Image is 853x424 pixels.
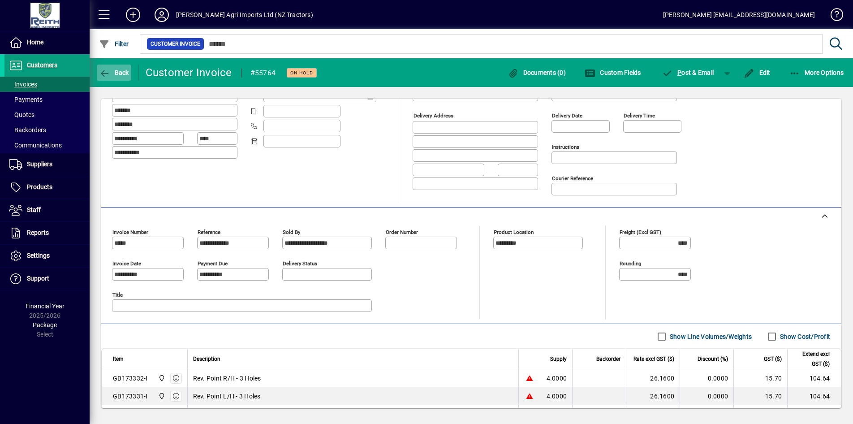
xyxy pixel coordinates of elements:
[787,369,841,387] td: 104.64
[113,374,148,383] div: GB173332-I
[4,222,90,244] a: Reports
[27,206,41,213] span: Staff
[547,374,567,383] span: 4.0000
[9,142,62,149] span: Communications
[744,69,771,76] span: Edit
[552,144,579,150] mat-label: Instructions
[156,373,166,383] span: Ashburton
[508,69,566,76] span: Documents (0)
[778,332,830,341] label: Show Cost/Profit
[283,229,300,235] mat-label: Sold by
[112,229,148,235] mat-label: Invoice number
[386,229,418,235] mat-label: Order number
[658,65,719,81] button: Post & Email
[33,321,57,329] span: Package
[632,374,674,383] div: 26.1600
[550,354,567,364] span: Supply
[505,65,568,81] button: Documents (0)
[9,111,34,118] span: Quotes
[787,387,841,405] td: 104.64
[764,354,782,364] span: GST ($)
[733,405,787,423] td: 13.89
[789,69,844,76] span: More Options
[250,66,276,80] div: #55764
[4,122,90,138] a: Backorders
[4,31,90,54] a: Home
[4,92,90,107] a: Payments
[147,7,176,23] button: Profile
[112,260,141,267] mat-label: Invoice date
[27,160,52,168] span: Suppliers
[824,2,842,31] a: Knowledge Base
[547,392,567,401] span: 4.0000
[193,392,261,401] span: Rev. Point L/H - 3 Holes
[27,39,43,46] span: Home
[283,260,317,267] mat-label: Delivery status
[4,107,90,122] a: Quotes
[146,65,232,80] div: Customer Invoice
[793,349,830,369] span: Extend excl GST ($)
[9,126,46,134] span: Backorders
[4,245,90,267] a: Settings
[632,392,674,401] div: 26.1600
[698,354,728,364] span: Discount (%)
[27,61,57,69] span: Customers
[633,354,674,364] span: Rate excl GST ($)
[663,8,815,22] div: [PERSON_NAME] [EMAIL_ADDRESS][DOMAIN_NAME]
[677,69,681,76] span: P
[552,112,582,119] mat-label: Delivery date
[4,199,90,221] a: Staff
[151,39,200,48] span: Customer Invoice
[27,252,50,259] span: Settings
[97,36,131,52] button: Filter
[9,96,43,103] span: Payments
[113,392,148,401] div: GB173331-I
[176,8,313,22] div: [PERSON_NAME] Agri-Imports Ltd (NZ Tractors)
[4,138,90,153] a: Communications
[198,229,220,235] mat-label: Reference
[552,175,593,182] mat-label: Courier Reference
[733,369,787,387] td: 15.70
[99,40,129,48] span: Filter
[290,70,313,76] span: On hold
[97,65,131,81] button: Back
[27,275,49,282] span: Support
[119,7,147,23] button: Add
[662,69,714,76] span: ost & Email
[156,391,166,401] span: Ashburton
[680,387,733,405] td: 0.0000
[680,405,733,423] td: 0.0000
[4,176,90,199] a: Products
[99,69,129,76] span: Back
[90,65,139,81] app-page-header-button: Back
[741,65,773,81] button: Edit
[26,303,65,310] span: Financial Year
[4,77,90,92] a: Invoices
[113,354,124,364] span: Item
[27,183,52,190] span: Products
[787,405,841,423] td: 92.59
[4,268,90,290] a: Support
[620,260,641,267] mat-label: Rounding
[27,229,49,236] span: Reports
[733,387,787,405] td: 15.70
[624,112,655,119] mat-label: Delivery time
[193,354,220,364] span: Description
[9,81,37,88] span: Invoices
[494,229,534,235] mat-label: Product location
[680,369,733,387] td: 0.0000
[585,69,641,76] span: Custom Fields
[193,374,261,383] span: Rev. Point R/H - 3 Holes
[787,65,846,81] button: More Options
[198,260,228,267] mat-label: Payment due
[620,229,661,235] mat-label: Freight (excl GST)
[596,354,620,364] span: Backorder
[668,332,752,341] label: Show Line Volumes/Weights
[112,292,123,298] mat-label: Title
[4,153,90,176] a: Suppliers
[582,65,643,81] button: Custom Fields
